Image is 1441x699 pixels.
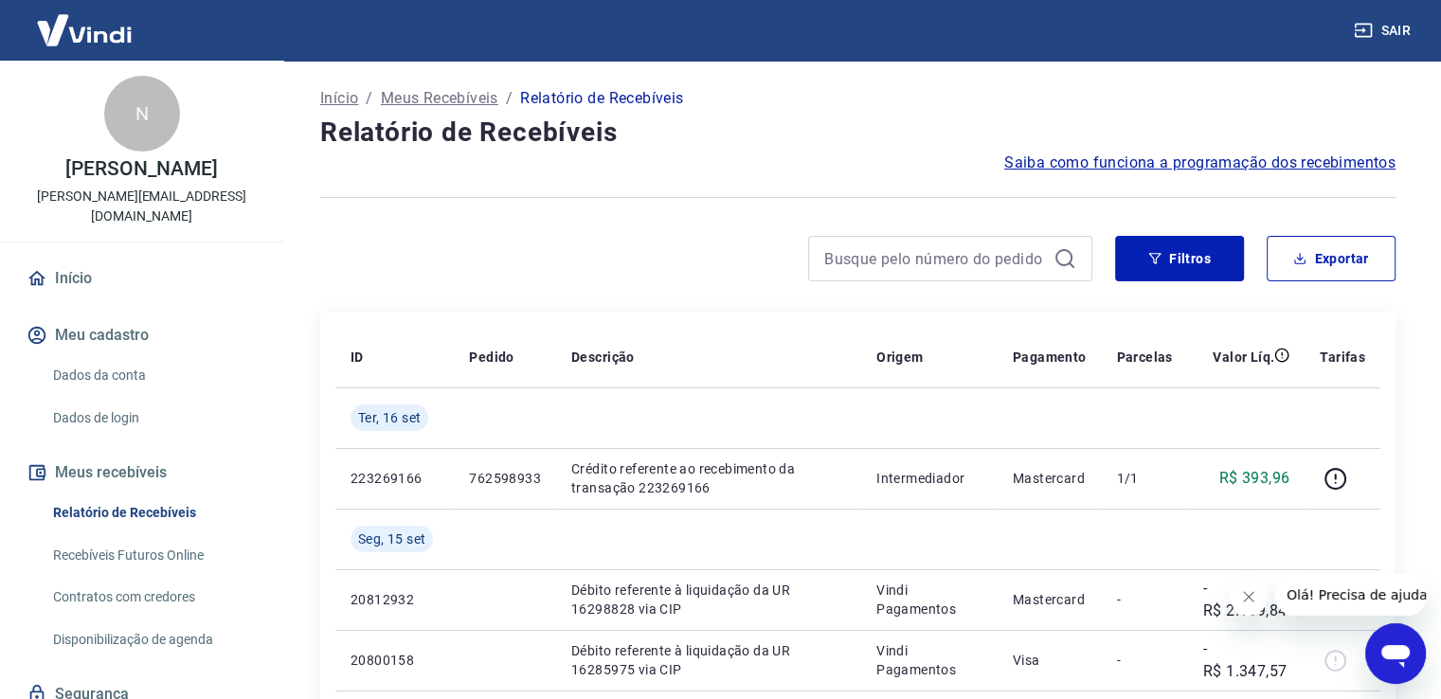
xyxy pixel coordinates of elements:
p: / [506,87,513,110]
a: Relatório de Recebíveis [45,493,261,532]
p: Vindi Pagamentos [876,581,982,618]
p: Mastercard [1013,590,1087,609]
p: Descrição [571,348,635,367]
a: Dados de login [45,399,261,438]
a: Dados da conta [45,356,261,395]
p: Crédito referente ao recebimento da transação 223269166 [571,459,846,497]
p: - [1117,651,1173,670]
a: Disponibilização de agenda [45,620,261,659]
p: Visa [1013,651,1087,670]
img: Vindi [23,1,146,59]
a: Início [320,87,358,110]
div: N [104,76,180,152]
button: Meu cadastro [23,314,261,356]
button: Meus recebíveis [23,452,261,493]
button: Exportar [1267,236,1396,281]
p: Relatório de Recebíveis [520,87,683,110]
iframe: Botão para abrir a janela de mensagens [1365,623,1426,684]
a: Contratos com credores [45,578,261,617]
p: Débito referente à liquidação da UR 16298828 via CIP [571,581,846,618]
p: Origem [876,348,923,367]
p: 20812932 [351,590,439,609]
a: Recebíveis Futuros Online [45,536,261,575]
p: [PERSON_NAME] [65,159,217,179]
button: Sair [1350,13,1418,48]
input: Busque pelo número do pedido [824,244,1046,273]
p: 1/1 [1117,469,1173,488]
p: R$ 393,96 [1219,467,1290,490]
p: Vindi Pagamentos [876,641,982,679]
span: Olá! Precisa de ajuda? [11,13,159,28]
a: Início [23,258,261,299]
iframe: Mensagem da empresa [1275,574,1426,616]
p: Parcelas [1117,348,1173,367]
button: Filtros [1115,236,1244,281]
span: Ter, 16 set [358,408,421,427]
p: -R$ 2.189,84 [1203,577,1289,622]
a: Meus Recebíveis [381,87,498,110]
a: Saiba como funciona a programação dos recebimentos [1004,152,1396,174]
p: / [366,87,372,110]
p: - [1117,590,1173,609]
h4: Relatório de Recebíveis [320,114,1396,152]
p: Débito referente à liquidação da UR 16285975 via CIP [571,641,846,679]
p: 762598933 [469,469,541,488]
p: [PERSON_NAME][EMAIL_ADDRESS][DOMAIN_NAME] [15,187,268,226]
p: 223269166 [351,469,439,488]
p: Tarifas [1320,348,1365,367]
p: 20800158 [351,651,439,670]
iframe: Fechar mensagem [1230,578,1268,616]
p: ID [351,348,364,367]
p: Mastercard [1013,469,1087,488]
p: Pedido [469,348,513,367]
p: Pagamento [1013,348,1087,367]
span: Seg, 15 set [358,529,425,548]
p: Valor Líq. [1213,348,1274,367]
p: Intermediador [876,469,982,488]
p: -R$ 1.347,57 [1203,637,1289,683]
